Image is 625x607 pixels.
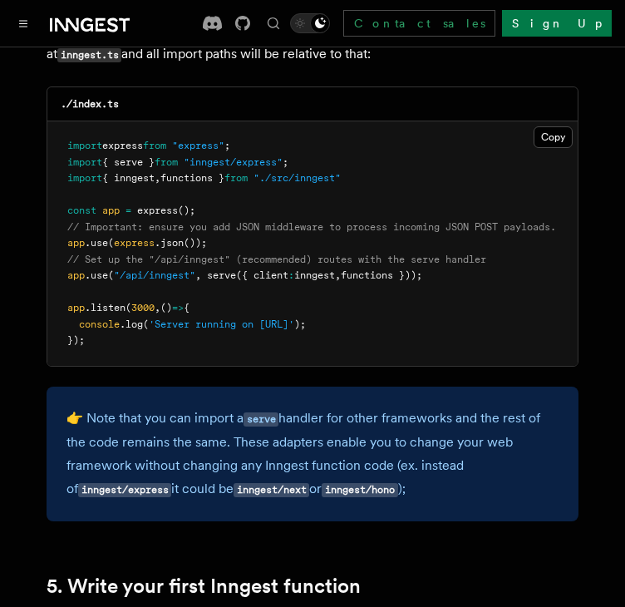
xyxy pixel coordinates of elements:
[341,269,422,281] span: functions }));
[184,302,189,313] span: {
[114,269,195,281] span: "/api/inngest"
[102,172,155,184] span: { inngest
[57,48,121,62] code: inngest.ts
[207,269,236,281] span: serve
[66,407,559,501] p: 👉 Note that you can import a handler for other frameworks and the rest of the code remains the sa...
[67,156,102,168] span: import
[61,98,119,110] code: ./index.ts
[160,172,224,184] span: functions }
[131,302,155,313] span: 3000
[102,140,143,151] span: express
[137,205,178,216] span: express
[236,269,288,281] span: ({ client
[67,237,85,249] span: app
[224,172,248,184] span: from
[79,318,120,330] span: console
[160,302,172,313] span: ()
[234,483,309,497] code: inngest/next
[67,172,102,184] span: import
[290,13,330,33] button: Toggle dark mode
[534,126,573,148] button: Copy
[143,318,149,330] span: (
[67,269,85,281] span: app
[143,140,166,151] span: from
[67,221,556,233] span: // Important: ensure you add JSON middleware to process incoming JSON POST payloads.
[67,254,486,265] span: // Set up the "/api/inngest" (recommended) routes with the serve handler
[178,205,195,216] span: ();
[85,302,125,313] span: .listen
[263,13,283,33] button: Find something...
[502,10,612,37] a: Sign Up
[85,269,108,281] span: .use
[85,237,108,249] span: .use
[244,410,278,426] a: serve
[294,269,335,281] span: inngest
[108,269,114,281] span: (
[294,318,306,330] span: );
[195,269,201,281] span: ,
[253,172,341,184] span: "./src/inngest"
[78,483,171,497] code: inngest/express
[172,302,184,313] span: =>
[155,302,160,313] span: ,
[149,318,294,330] span: 'Server running on [URL]'
[114,237,155,249] span: express
[67,302,85,313] span: app
[244,412,278,427] code: serve
[172,140,224,151] span: "express"
[155,156,178,168] span: from
[155,237,184,249] span: .json
[343,10,495,37] a: Contact sales
[283,156,288,168] span: ;
[102,205,120,216] span: app
[108,237,114,249] span: (
[102,156,155,168] span: { serve }
[67,140,102,151] span: import
[67,334,85,346] span: });
[322,483,397,497] code: inngest/hono
[184,156,283,168] span: "inngest/express"
[224,140,230,151] span: ;
[67,205,96,216] span: const
[288,269,294,281] span: :
[184,237,207,249] span: ());
[125,205,131,216] span: =
[335,269,341,281] span: ,
[125,302,131,313] span: (
[155,172,160,184] span: ,
[13,13,33,33] button: Toggle navigation
[120,318,143,330] span: .log
[47,575,361,598] a: 5. Write your first Inngest function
